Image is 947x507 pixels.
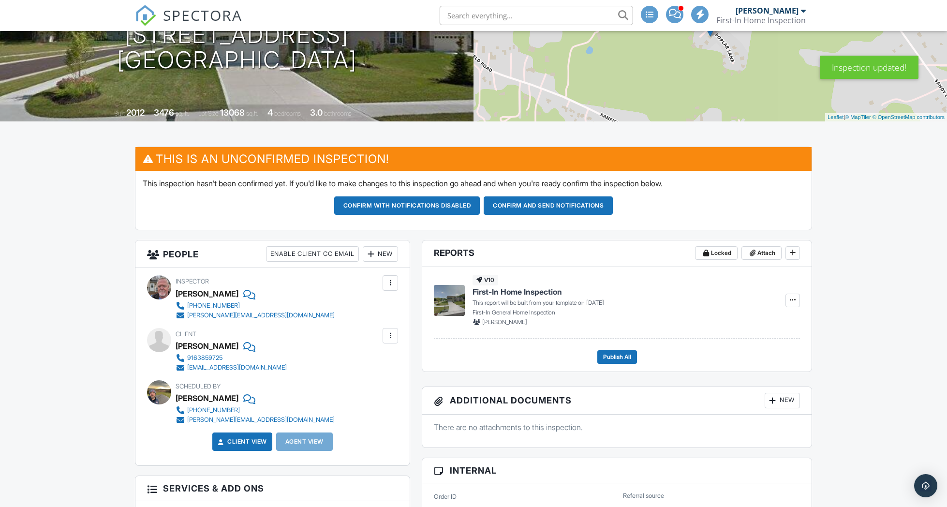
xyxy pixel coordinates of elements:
[187,406,240,414] div: [PHONE_NUMBER]
[176,311,335,320] a: [PERSON_NAME][EMAIL_ADDRESS][DOMAIN_NAME]
[422,458,812,483] h3: Internal
[914,474,937,497] div: Open Intercom Messenger
[163,5,242,25] span: SPECTORA
[220,107,245,118] div: 13068
[187,416,335,424] div: [PERSON_NAME][EMAIL_ADDRESS][DOMAIN_NAME]
[176,405,335,415] a: [PHONE_NUMBER]
[114,110,125,117] span: Built
[434,422,800,432] p: There are no attachments to this inspection.
[176,110,189,117] span: sq. ft.
[176,278,209,285] span: Inspector
[484,196,613,215] button: Confirm and send notifications
[176,286,238,301] div: [PERSON_NAME]
[154,107,174,118] div: 3476
[143,178,804,189] p: This inspection hasn't been confirmed yet. If you'd like to make changes to this inspection go ah...
[135,147,812,171] h3: This is an Unconfirmed Inspection!
[126,107,145,118] div: 2012
[310,107,323,118] div: 3.0
[176,353,287,363] a: 9163859725
[246,110,258,117] span: sq.ft.
[176,339,238,353] div: [PERSON_NAME]
[176,383,221,390] span: Scheduled By
[334,196,480,215] button: Confirm with notifications disabled
[736,6,799,15] div: [PERSON_NAME]
[135,13,242,33] a: SPECTORA
[267,107,273,118] div: 4
[825,113,947,121] div: |
[187,354,222,362] div: 9163859725
[176,415,335,425] a: [PERSON_NAME][EMAIL_ADDRESS][DOMAIN_NAME]
[135,240,410,268] h3: People
[266,246,359,262] div: Enable Client CC Email
[765,393,800,408] div: New
[324,110,352,117] span: bathrooms
[623,492,664,500] label: Referral source
[434,492,457,501] label: Order ID
[176,301,335,311] a: [PHONE_NUMBER]
[187,302,240,310] div: [PHONE_NUMBER]
[422,387,812,415] h3: Additional Documents
[845,114,871,120] a: © MapTiler
[716,15,806,25] div: First-In Home Inspection
[187,312,335,319] div: [PERSON_NAME][EMAIL_ADDRESS][DOMAIN_NAME]
[198,110,219,117] span: Lot Size
[176,363,287,373] a: [EMAIL_ADDRESS][DOMAIN_NAME]
[873,114,945,120] a: © OpenStreetMap contributors
[135,5,156,26] img: The Best Home Inspection Software - Spectora
[828,114,843,120] a: Leaflet
[176,330,196,338] span: Client
[820,56,918,79] div: Inspection updated!
[363,246,398,262] div: New
[187,364,287,372] div: [EMAIL_ADDRESS][DOMAIN_NAME]
[274,110,301,117] span: bedrooms
[176,391,238,405] div: [PERSON_NAME]
[135,476,410,501] h3: Services & Add ons
[440,6,633,25] input: Search everything...
[216,437,267,447] a: Client View
[117,22,357,74] h1: [STREET_ADDRESS] [GEOGRAPHIC_DATA]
